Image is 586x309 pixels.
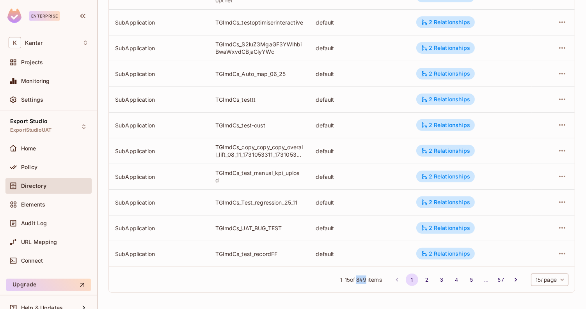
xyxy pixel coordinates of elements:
[115,122,203,129] div: SubApplication
[421,122,470,129] div: 2 Relationships
[435,274,448,286] button: Go to page 3
[115,44,203,52] div: SubApplication
[316,19,403,26] div: default
[21,78,50,84] span: Monitoring
[115,173,203,180] div: SubApplication
[421,44,470,51] div: 2 Relationships
[21,220,47,226] span: Audit Log
[10,118,48,124] span: Export Studio
[215,143,303,158] div: TGlmdCs_copy_copy_copy_overall_lift_08_11_1731053311_1731053326_1731053372
[316,96,403,103] div: default
[115,199,203,206] div: SubApplication
[115,250,203,258] div: SubApplication
[421,173,470,180] div: 2 Relationships
[421,70,470,77] div: 2 Relationships
[215,169,303,184] div: TGlmdCs_test_manual_kpi_upload
[421,147,470,154] div: 2 Relationships
[10,127,51,133] span: ExportStudioUAT
[316,70,403,78] div: default
[115,96,203,103] div: SubApplication
[406,274,418,286] button: page 1
[215,224,303,232] div: TGlmdCs_UAT_BUG_TEST
[21,164,37,170] span: Policy
[316,199,403,206] div: default
[21,239,57,245] span: URL Mapping
[115,19,203,26] div: SubApplication
[21,145,36,152] span: Home
[215,96,303,103] div: TGlmdCs_testtt
[21,183,46,189] span: Directory
[421,199,470,206] div: 2 Relationships
[21,201,45,208] span: Elements
[480,276,492,284] div: …
[316,147,403,155] div: default
[421,250,470,257] div: 2 Relationships
[390,274,523,286] nav: pagination navigation
[215,70,303,78] div: TGlmdCs_Auto_map_06_25
[421,96,470,103] div: 2 Relationships
[7,9,21,23] img: SReyMgAAAABJRU5ErkJggg==
[421,224,470,231] div: 2 Relationships
[531,274,568,286] div: 15 / page
[21,258,43,264] span: Connect
[316,122,403,129] div: default
[316,224,403,232] div: default
[421,274,433,286] button: Go to page 2
[495,274,507,286] button: Go to page 57
[215,122,303,129] div: TGlmdCs_test-cust
[340,275,382,284] span: 1 - 15 of 849 items
[215,199,303,206] div: TGlmdCs_Test_regression_25_11
[21,97,43,103] span: Settings
[6,279,91,291] button: Upgrade
[25,40,43,46] span: Workspace: Kantar
[115,147,203,155] div: SubApplication
[510,274,522,286] button: Go to next page
[421,19,470,26] div: 2 Relationships
[215,41,303,55] div: TGlmdCs_S2luZ3MgaGF3YWlhbiBwaWxvdCBjaGlyYWc
[115,224,203,232] div: SubApplication
[115,70,203,78] div: SubApplication
[29,11,60,21] div: Enterprise
[9,37,21,48] span: K
[465,274,478,286] button: Go to page 5
[316,44,403,52] div: default
[21,59,43,65] span: Projects
[215,250,303,258] div: TGlmdCs_test_recordFF
[215,19,303,26] div: TGlmdCs_testoptimiserinteractive
[316,173,403,180] div: default
[316,250,403,258] div: default
[450,274,463,286] button: Go to page 4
